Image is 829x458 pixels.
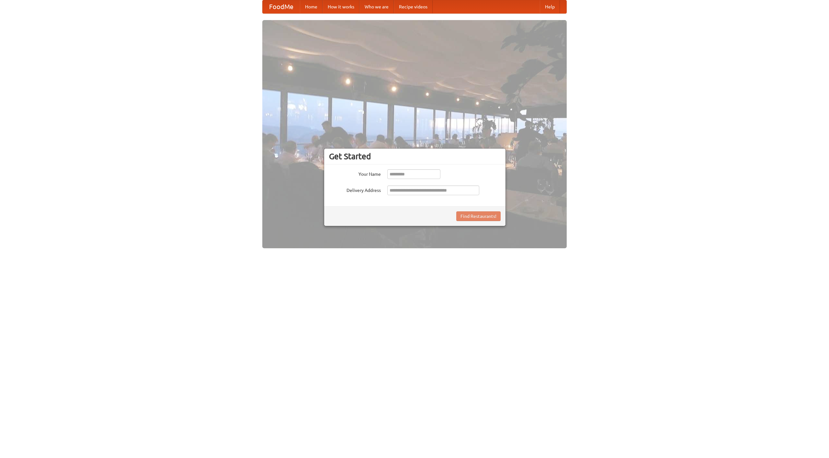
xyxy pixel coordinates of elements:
h3: Get Started [329,151,501,161]
a: Home [300,0,323,13]
a: Recipe videos [394,0,433,13]
a: FoodMe [263,0,300,13]
label: Delivery Address [329,185,381,194]
label: Your Name [329,169,381,177]
a: How it works [323,0,359,13]
a: Who we are [359,0,394,13]
a: Help [540,0,560,13]
button: Find Restaurants! [456,211,501,221]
